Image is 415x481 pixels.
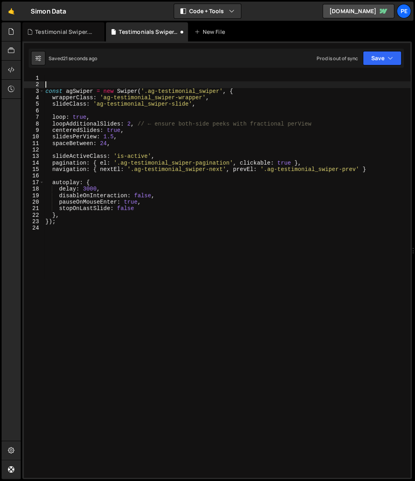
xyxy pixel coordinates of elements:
[24,88,44,94] div: 3
[24,225,44,231] div: 24
[24,153,44,159] div: 13
[24,75,44,81] div: 1
[24,81,44,88] div: 2
[31,6,67,16] div: Simon Data
[49,55,97,62] div: Saved
[63,55,97,62] div: 21 seconds ago
[24,121,44,127] div: 8
[24,114,44,120] div: 7
[2,2,21,21] a: 🤙
[35,28,95,36] div: Testimonial Swiper.css
[24,205,44,212] div: 21
[24,186,44,192] div: 18
[24,179,44,186] div: 17
[24,192,44,199] div: 19
[174,4,241,18] button: Code + Tools
[24,140,44,147] div: 11
[24,160,44,166] div: 14
[397,4,411,18] a: Pe
[24,166,44,173] div: 15
[24,147,44,153] div: 12
[24,218,44,225] div: 23
[194,28,228,36] div: New File
[24,94,44,101] div: 4
[24,108,44,114] div: 6
[317,55,358,62] div: Prod is out of sync
[323,4,394,18] a: [DOMAIN_NAME]
[24,134,44,140] div: 10
[24,212,44,218] div: 22
[363,51,401,65] button: Save
[24,199,44,205] div: 20
[24,173,44,179] div: 16
[24,101,44,107] div: 5
[24,127,44,134] div: 9
[119,28,178,36] div: Testimonials Swiper.js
